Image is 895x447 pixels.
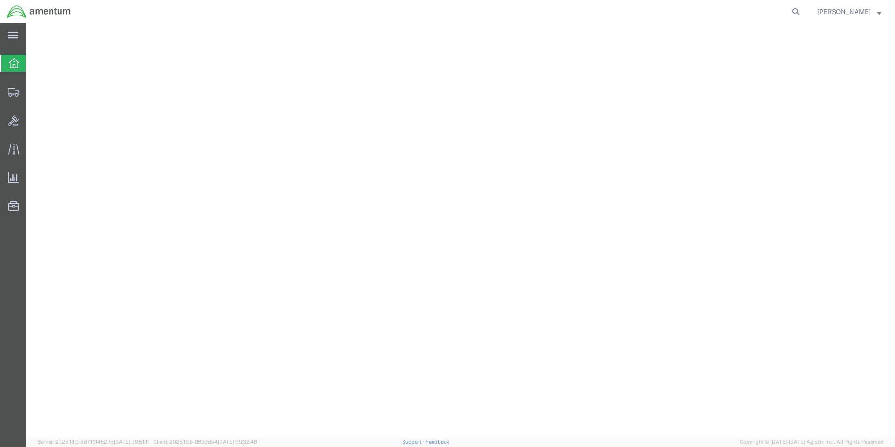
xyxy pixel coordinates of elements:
[817,6,882,17] button: [PERSON_NAME]
[37,439,149,445] span: Server: 2025.18.0-dd719145275
[114,439,149,445] span: [DATE] 09:51:11
[218,439,257,445] span: [DATE] 09:32:48
[817,7,871,17] span: Joel Salinas
[7,5,71,19] img: logo
[425,439,449,445] a: Feedback
[740,438,884,446] span: Copyright © [DATE]-[DATE] Agistix Inc., All Rights Reserved
[153,439,257,445] span: Client: 2025.18.0-9839db4
[26,23,895,437] iframe: FS Legacy Container
[402,439,425,445] a: Support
